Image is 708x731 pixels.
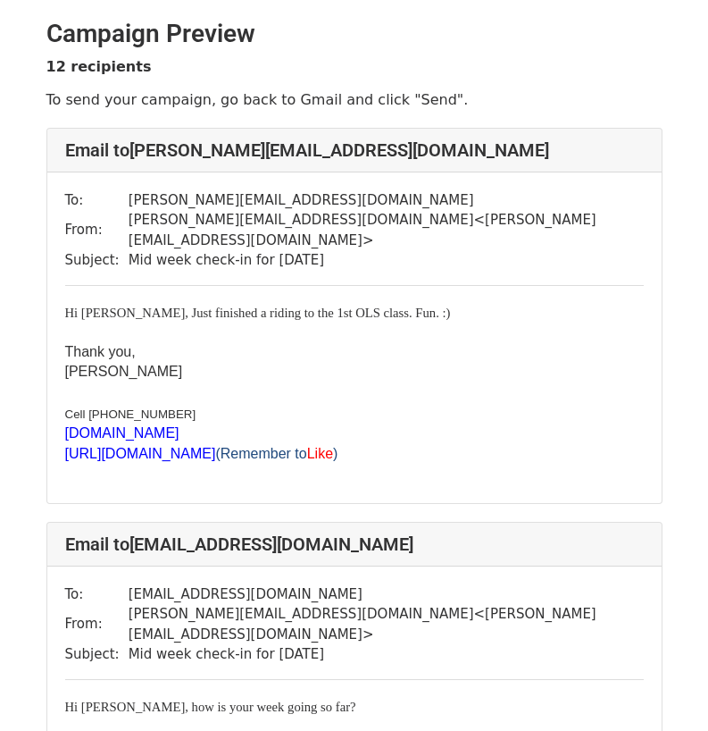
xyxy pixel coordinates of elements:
[129,190,644,211] td: [PERSON_NAME][EMAIL_ADDRESS][DOMAIN_NAME]
[65,210,129,250] td: From:
[65,604,129,644] td: From:
[65,139,644,161] h4: Email to [PERSON_NAME][EMAIL_ADDRESS][DOMAIN_NAME]
[65,344,136,359] font: Thank you,
[215,446,306,461] span: (Remember to
[65,408,196,421] span: Cell [PHONE_NUMBER]
[307,446,333,461] span: Like
[65,584,129,605] td: To:
[129,604,644,644] td: [PERSON_NAME][EMAIL_ADDRESS][DOMAIN_NAME] < [PERSON_NAME][EMAIL_ADDRESS][DOMAIN_NAME] >
[333,446,337,461] span: )
[129,250,644,271] td: Mid week check-in for [DATE]
[65,424,179,441] a: [DOMAIN_NAME]
[129,210,644,250] td: [PERSON_NAME][EMAIL_ADDRESS][DOMAIN_NAME] < [PERSON_NAME][EMAIL_ADDRESS][DOMAIN_NAME] >
[65,425,179,441] span: [DOMAIN_NAME]
[65,534,644,555] h4: Email to [EMAIL_ADDRESS][DOMAIN_NAME]
[46,90,662,109] p: To send your campaign, go back to Gmail and click "Send".
[129,584,644,605] td: [EMAIL_ADDRESS][DOMAIN_NAME]
[46,58,152,75] strong: 12 recipients
[46,19,662,49] h2: Campaign Preview
[65,700,356,714] span: Hi [PERSON_NAME], how is your week going so far?
[65,250,129,271] td: Subject:
[65,446,216,461] span: [URL][DOMAIN_NAME]
[65,364,183,379] font: [PERSON_NAME]
[65,306,451,320] span: Hi [PERSON_NAME], Just finished a riding to the 1st OLS class. Fun. :)
[65,446,216,462] a: [URL][DOMAIN_NAME]
[65,644,129,665] td: Subject:
[65,190,129,211] td: To:
[129,644,644,665] td: Mid week check-in for [DATE]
